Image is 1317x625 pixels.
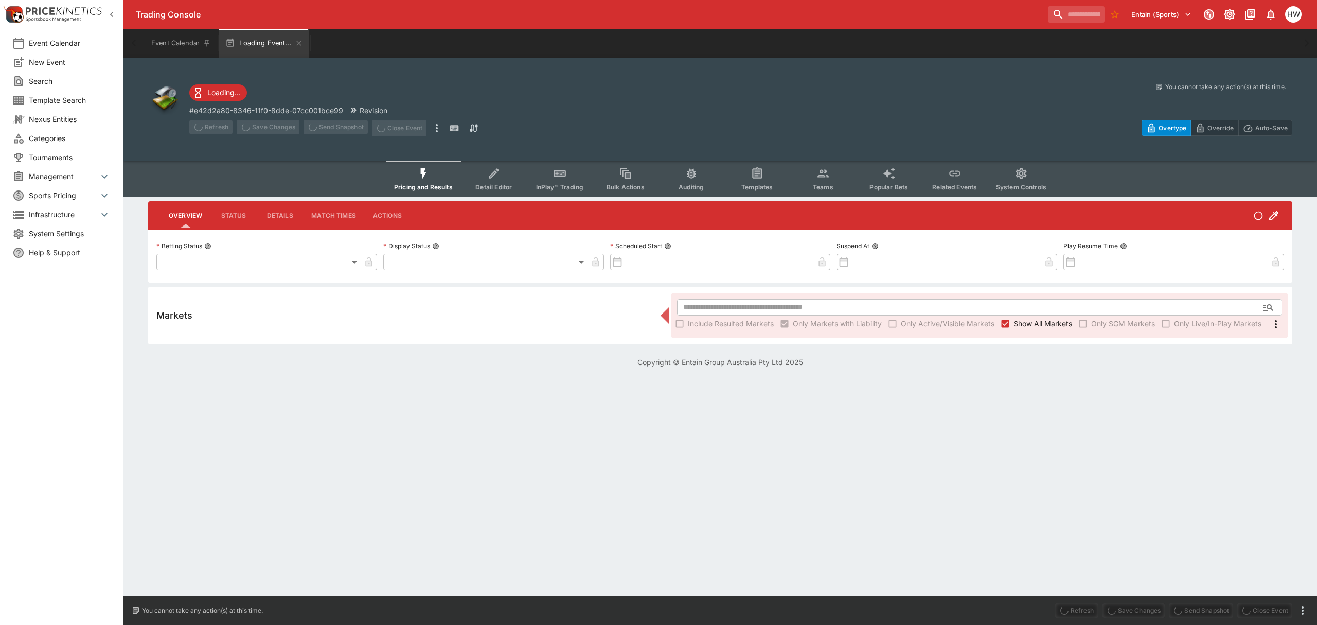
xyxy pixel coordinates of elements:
span: Only Markets with Liability [793,318,882,329]
span: New Event [29,57,111,67]
button: Scheduled Start [664,242,671,250]
span: Detail Editor [475,183,512,191]
button: more [431,120,443,136]
p: Betting Status [156,241,202,250]
button: Match Times [303,203,364,228]
span: Help & Support [29,247,111,258]
button: Override [1190,120,1238,136]
button: Open [1259,298,1277,317]
span: Search [29,76,111,86]
p: Loading... [207,87,241,98]
input: search [1048,6,1105,23]
button: Notifications [1261,5,1280,24]
p: Scheduled Start [610,241,662,250]
span: System Controls [996,183,1046,191]
span: InPlay™ Trading [536,183,583,191]
img: other.png [148,82,181,115]
button: Harrison Walker [1282,3,1305,26]
button: Betting Status [204,242,211,250]
button: Suspend At [871,242,879,250]
button: Select Tenant [1125,6,1198,23]
button: Event Calendar [145,29,217,58]
div: Trading Console [136,9,1044,20]
span: Template Search [29,95,111,106]
button: Play Resume Time [1120,242,1127,250]
span: Sports Pricing [29,190,98,201]
p: Copyright © Entain Group Australia Pty Ltd 2025 [123,357,1317,368]
span: Only SGM Markets [1091,318,1155,329]
button: Loading Event... [219,29,309,58]
span: Tournaments [29,152,111,163]
button: Documentation [1241,5,1259,24]
span: Bulk Actions [607,183,645,191]
p: Copy To Clipboard [189,105,343,116]
img: PriceKinetics Logo [3,4,24,25]
span: Popular Bets [869,183,908,191]
button: Actions [364,203,411,228]
p: Revision [360,105,387,116]
svg: More [1270,318,1282,331]
button: Details [257,203,303,228]
span: Related Events [932,183,977,191]
p: You cannot take any action(s) at this time. [1165,82,1286,92]
p: Overtype [1159,123,1186,133]
button: Status [210,203,257,228]
span: Only Live/In-Play Markets [1174,318,1261,329]
span: Show All Markets [1013,318,1072,329]
img: PriceKinetics [26,7,102,15]
span: Templates [741,183,773,191]
span: Nexus Entities [29,114,111,125]
button: Connected to PK [1200,5,1218,24]
span: Pricing and Results [394,183,453,191]
div: Harrison Walker [1285,6,1302,23]
button: Overtype [1142,120,1191,136]
button: Overview [161,203,210,228]
button: Display Status [432,242,439,250]
p: Suspend At [837,241,869,250]
p: Play Resume Time [1063,241,1118,250]
p: Display Status [383,241,430,250]
p: You cannot take any action(s) at this time. [142,606,263,615]
div: Event type filters [386,161,1055,197]
span: Infrastructure [29,209,98,220]
p: Override [1207,123,1234,133]
h5: Markets [156,309,192,321]
button: Auto-Save [1238,120,1292,136]
span: Management [29,171,98,182]
span: System Settings [29,228,111,239]
p: Auto-Save [1255,123,1288,133]
span: Only Active/Visible Markets [901,318,994,329]
button: Toggle light/dark mode [1220,5,1239,24]
div: Start From [1142,120,1292,136]
span: Categories [29,133,111,144]
span: Teams [813,183,833,191]
span: Auditing [679,183,704,191]
span: Include Resulted Markets [688,318,774,329]
button: more [1296,604,1309,617]
img: Sportsbook Management [26,17,81,22]
span: Event Calendar [29,38,111,48]
button: No Bookmarks [1107,6,1123,23]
